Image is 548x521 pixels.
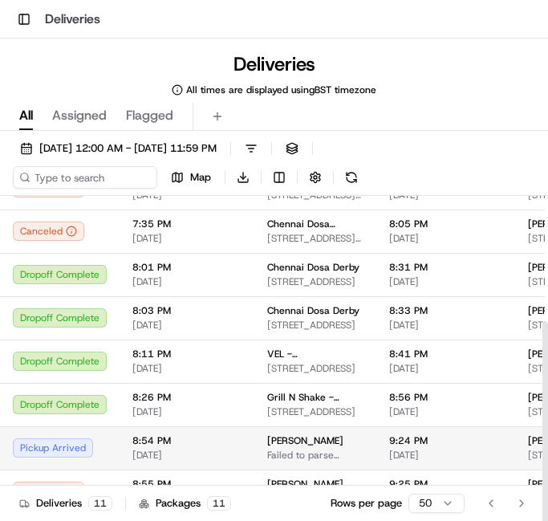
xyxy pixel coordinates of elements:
span: [DATE] 12:00 AM - [DATE] 11:59 PM [39,141,217,156]
span: 8:31 PM [389,261,502,274]
span: 8:55 PM [132,478,242,490]
p: Rows per page [331,496,402,511]
span: 8:01 PM [132,261,242,274]
span: [DATE] [132,449,242,462]
div: Start new chat [72,153,263,169]
span: 8:03 PM [132,304,242,317]
span: [STREET_ADDRESS][PERSON_NAME] [267,232,363,245]
span: Failed to parse provided pickup address, [STREET_ADDRESS][PERSON_NAME] [267,449,363,462]
span: [STREET_ADDRESS] [267,362,363,375]
span: All [19,106,33,125]
span: 9:25 PM [389,478,502,490]
button: Start new chat [273,158,292,177]
span: [STREET_ADDRESS] [267,319,363,332]
img: 1736555255976-a54dd68f-1ca7-489b-9aae-adbdc363a1c4 [32,250,45,263]
a: 💻API Documentation [129,352,264,381]
span: All times are displayed using BST timezone [186,83,376,96]
div: 📗 [16,360,29,373]
a: Powered byPylon [113,397,194,410]
span: [STREET_ADDRESS] [267,405,363,418]
span: Assigned [52,106,107,125]
span: [DATE] [389,449,502,462]
div: 11 [207,496,231,511]
button: See all [249,206,292,225]
span: 8:05 PM [389,218,502,230]
span: Map [190,170,211,185]
span: [DATE] [132,405,242,418]
span: 8:56 PM [389,391,502,404]
span: [STREET_ADDRESS] [267,275,363,288]
span: [PERSON_NAME] [PERSON_NAME] [50,249,213,262]
span: 7:35 PM [132,218,242,230]
span: [DATE] [132,275,242,288]
span: Flagged [126,106,173,125]
img: Dianne Alexi Soriano [16,234,42,259]
div: Past conversations [16,209,108,222]
span: Pylon [160,398,194,410]
span: 9:24 PM [389,434,502,447]
span: Chennai Dosa Derby [267,304,359,317]
div: 💻 [136,360,148,373]
span: [DATE] [132,232,242,245]
span: [DATE] [132,319,242,332]
span: 8:11 PM [132,348,242,360]
input: Got a question? Start typing here... [42,104,289,120]
img: 1732323095091-59ea418b-cfe3-43c8-9ae0-d0d06d6fd42c [34,153,63,182]
button: [DATE] 12:00 AM - [DATE] 11:59 PM [13,137,224,160]
span: [DATE] [389,319,502,332]
h1: Deliveries [45,10,100,29]
div: Packages [139,496,231,511]
span: [PERSON_NAME] [267,478,343,490]
span: Knowledge Base [32,359,123,375]
span: [DATE] [389,362,502,375]
span: [DATE] [389,405,502,418]
span: [DATE] [225,249,258,262]
button: Map [164,166,218,189]
img: 1736555255976-a54dd68f-1ca7-489b-9aae-adbdc363a1c4 [16,153,45,182]
button: Refresh [340,166,363,189]
p: Welcome 👋 [16,64,292,90]
span: [DATE] [389,232,502,245]
span: 8:54 PM [132,434,242,447]
h1: Deliveries [233,51,315,77]
span: API Documentation [152,359,258,375]
span: [DATE] [62,292,95,305]
span: 8:33 PM [389,304,502,317]
span: 8:26 PM [132,391,242,404]
span: Grill N Shake - [GEOGRAPHIC_DATA] [267,391,363,404]
div: Deliveries [19,496,112,511]
img: Nash [16,16,48,48]
span: Chennai Dosa Derby [267,261,359,274]
span: [PERSON_NAME] [267,434,343,447]
span: VEL - [GEOGRAPHIC_DATA] [267,348,363,360]
button: Canceled [13,482,84,501]
span: [DATE] [132,362,242,375]
input: Type to search [13,166,157,189]
a: 📗Knowledge Base [10,352,129,381]
span: Chennai Dosa [GEOGRAPHIC_DATA] [267,218,363,230]
span: • [53,292,59,305]
span: 8:41 PM [389,348,502,360]
div: 11 [88,496,112,511]
span: • [216,249,221,262]
span: [DATE] [389,275,502,288]
div: We're available if you need us! [72,169,221,182]
button: Canceled [13,222,84,241]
